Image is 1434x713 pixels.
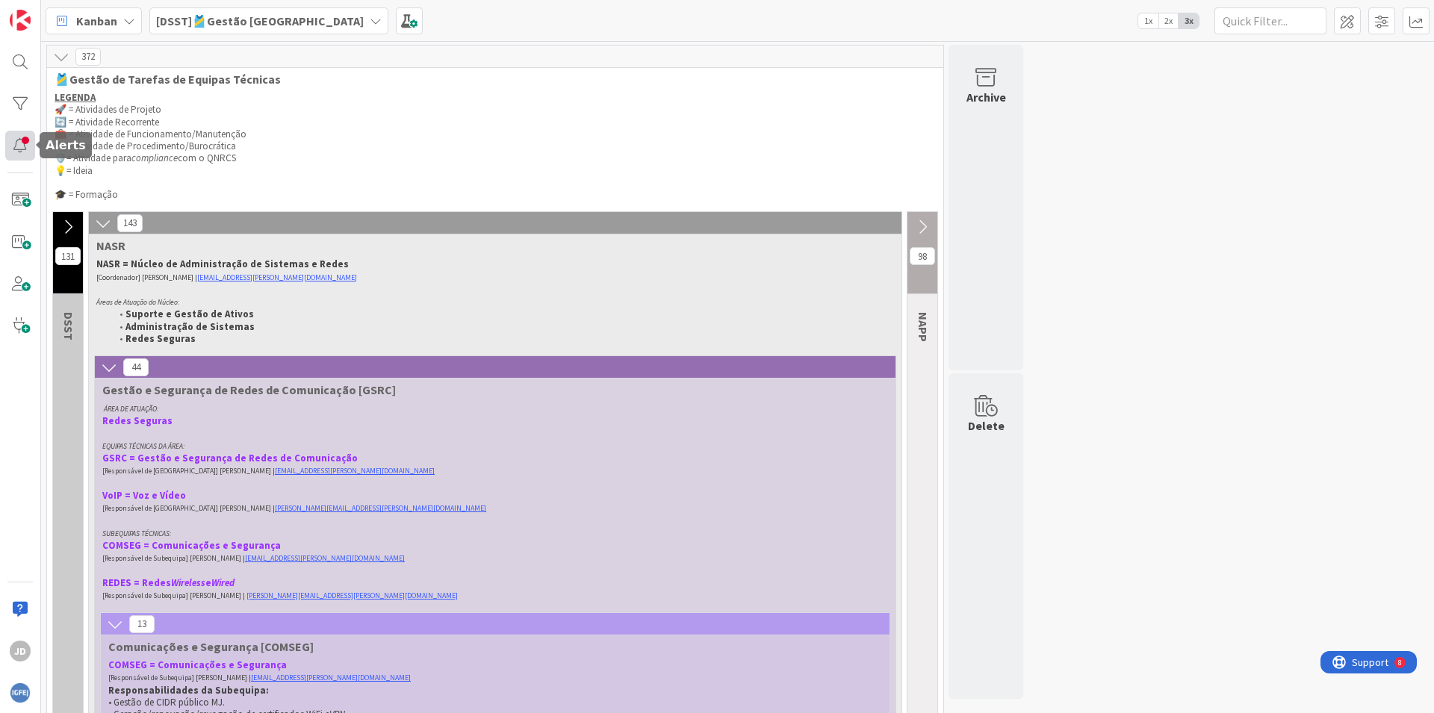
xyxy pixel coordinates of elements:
[108,658,287,671] strong: COMSEG = Comunicações e Segurança
[102,503,275,513] span: [Responsável de [GEOGRAPHIC_DATA]] [PERSON_NAME] |
[102,452,358,464] strong: GSRC = Gestão e Segurança de Redes de Comunicação
[55,165,936,177] p: 💡= Ideia
[55,140,936,152] p: ✒️ = Atividade de Procedimento/Burocrática
[211,576,235,589] em: Wired
[129,615,155,633] span: 13
[102,414,173,427] strong: Redes Seguras
[104,404,158,414] em: ÁREA DE ATUAÇÃO:
[1214,7,1326,34] input: Quick Filter...
[31,2,68,20] span: Support
[55,152,936,164] p: 🛡️= Atividade para com o QNRCS
[55,128,936,140] p: 🧰 = Atividade de Funcionamento/Manutenção
[10,641,31,661] div: JD
[55,72,925,87] span: 🎽Gestão de Tarefas de Equipas Técnicas
[245,553,405,563] a: [EMAIL_ADDRESS][PERSON_NAME][DOMAIN_NAME]
[61,312,76,340] span: DSST
[910,247,935,265] span: 98
[275,503,486,513] a: [PERSON_NAME][EMAIL_ADDRESS][PERSON_NAME][DOMAIN_NAME]
[102,489,186,502] strong: VoIP = Voz e Vídeo
[125,320,255,333] strong: Administração de Sistemas
[78,6,81,18] div: 8
[156,13,364,28] b: [DSST]🎽Gestão [GEOGRAPHIC_DATA]
[46,138,86,152] h5: Alerts
[55,189,936,201] p: 🎓 = Formação
[966,88,1006,106] div: Archive
[96,258,349,270] strong: NASR = Núcleo de Administração de Sistemas e Redes
[108,696,225,709] span: • Gestão de CIDR público MJ.
[246,591,458,600] a: [PERSON_NAME][EMAIL_ADDRESS][PERSON_NAME][DOMAIN_NAME]
[55,116,936,128] p: 🔄 = Atividade Recorrente
[275,466,435,476] a: [EMAIL_ADDRESS][PERSON_NAME][DOMAIN_NAME]
[102,539,281,552] strong: COMSEG = Comunicações e Segurança
[102,576,235,589] strong: REDES = Redes e
[75,48,101,66] span: 372
[10,682,31,703] img: avatar
[1138,13,1158,28] span: 1x
[102,553,245,563] span: [Responsável de Subequipa] [PERSON_NAME] |
[55,247,81,265] span: 131
[131,152,178,164] em: compliance
[1179,13,1199,28] span: 3x
[102,529,171,538] em: SUBEQUIPAS TÉCNICAS:
[251,673,411,682] a: [EMAIL_ADDRESS][PERSON_NAME][DOMAIN_NAME]
[55,91,96,104] u: LEGENDA
[117,214,143,232] span: 143
[96,273,197,282] span: [Coordenador] [PERSON_NAME] |
[1158,13,1179,28] span: 2x
[102,466,275,476] span: [Responsável de [GEOGRAPHIC_DATA]] [PERSON_NAME] |
[96,297,179,307] em: Áreas de Atuação do Núcleo:
[102,382,877,397] span: Gestão e Segurança de Redes de Comunicação [GSRC]
[197,273,357,282] a: [EMAIL_ADDRESS][PERSON_NAME][DOMAIN_NAME]
[171,576,205,589] em: Wireless
[102,441,184,451] em: EQUIPAS TÉCNICAS DA ÁREA:
[123,358,149,376] span: 44
[108,673,251,682] span: [Responsável de Subequipa] [PERSON_NAME] |
[102,591,245,600] span: [Responsável de Subequipa] [PERSON_NAME] |
[76,12,117,30] span: Kanban
[10,10,31,31] img: Visit kanbanzone.com
[108,639,871,654] span: Comunicações e Segurança [COMSEG]
[125,332,196,345] strong: Redes Seguras
[125,308,254,320] strong: Suporte e Gestão de Ativos
[55,104,936,116] p: 🚀 = Atividades de Projeto
[96,238,883,253] span: NASR
[108,684,269,697] strong: Responsabilidades da Subequipa:
[916,312,931,342] span: NAPP
[968,417,1005,435] div: Delete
